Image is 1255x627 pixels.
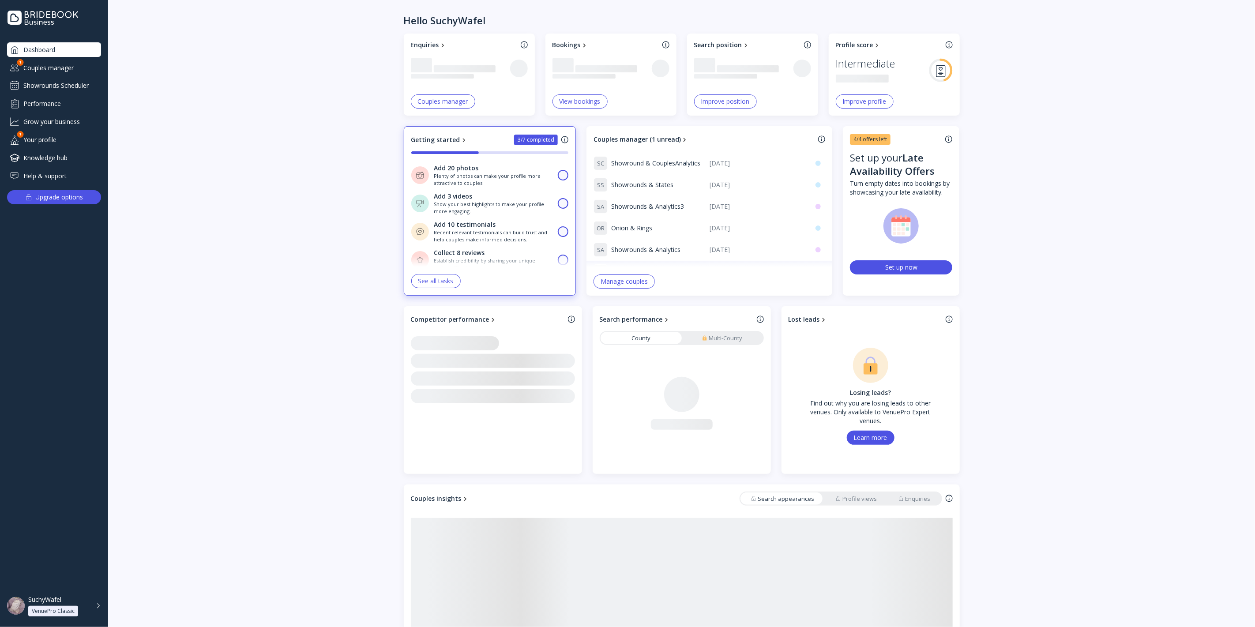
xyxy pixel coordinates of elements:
[710,267,804,276] div: [DATE]
[434,220,496,229] div: Add 10 testimonials
[7,114,101,129] a: Grow your business
[789,315,942,324] a: Lost leads
[611,245,680,254] span: Showrounds & Analytics
[411,41,517,49] a: Enquiries
[611,267,685,276] span: Smokeroni & Testeroni
[32,608,75,615] div: VenuePro Classic
[854,434,887,441] div: Learn more
[411,494,462,503] div: Couples insights
[411,274,461,288] button: See all tasks
[7,42,101,57] a: Dashboard
[789,315,820,324] div: Lost leads
[701,98,750,105] div: Improve position
[404,14,486,26] div: Hello SuchyWafel
[552,41,659,49] a: Bookings
[434,257,553,271] div: Establish credibility by sharing your unique review URL with couples.
[28,596,61,604] div: SuchyWafel
[411,315,489,324] div: Competitor performance
[411,315,564,324] a: Competitor performance
[836,41,942,49] a: Profile score
[710,180,804,189] div: [DATE]
[411,41,439,49] div: Enquiries
[853,135,887,143] div: 4/4 offers left
[7,79,101,93] a: Showrounds Scheduler
[611,224,652,233] span: Onion & Rings
[850,151,935,177] div: Late Availability Offers
[594,243,608,257] div: S A
[17,131,24,138] div: 1
[7,60,101,75] a: Couples manager1
[601,278,648,285] div: Manage couples
[418,98,468,105] div: Couples manager
[710,245,804,254] div: [DATE]
[36,191,83,203] div: Upgrade options
[710,224,804,233] div: [DATE]
[836,41,873,49] div: Profile score
[601,332,682,344] a: County
[594,221,608,235] div: O R
[560,98,601,105] div: View bookings
[594,178,608,192] div: S S
[710,202,804,211] div: [DATE]
[7,132,101,147] a: Your profile1
[434,192,473,201] div: Add 3 videos
[7,60,101,75] div: Couples manager
[411,135,460,144] div: Getting started
[804,399,937,425] div: Find out why you are losing leads to other venues. Only available to VenuePro Expert venues.
[694,41,742,49] div: Search position
[847,431,894,445] button: Learn more
[836,495,877,503] div: Profile views
[850,151,952,179] div: Set up your
[600,315,663,324] div: Search performance
[600,315,753,324] a: Search performance
[898,495,931,503] div: Enquiries
[594,156,608,170] div: S C
[850,179,952,197] div: Turn empty dates into bookings by showcasing your late availability.
[594,135,681,144] div: Couples manager (1 unread)
[7,96,101,111] a: Performance
[836,94,894,109] button: Improve profile
[751,495,815,503] div: Search appearances
[411,494,469,503] a: Couples insights
[518,136,554,143] div: 3/7 completed
[594,264,608,278] div: S T
[594,274,655,289] button: Manage couples
[434,229,553,243] div: Recent relevant testimonials can build trust and help couples make informed decisions.
[702,334,743,342] div: Multi-County
[434,248,485,257] div: Collect 8 reviews
[594,199,608,214] div: S A
[411,94,475,109] button: Couples manager
[434,201,553,214] div: Show your best highlights to make your profile more engaging.
[836,55,895,72] div: Intermediate
[7,132,101,147] div: Your profile
[411,135,468,144] a: Getting started
[611,202,684,211] span: Showrounds & Analytics3
[694,94,757,109] button: Improve position
[17,59,24,66] div: 1
[7,150,101,165] a: Knowledge hub
[804,388,937,397] div: Losing leads?
[7,597,25,615] img: dpr=2,fit=cover,g=face,w=48,h=48
[885,263,917,271] div: Set up now
[434,164,479,173] div: Add 20 photos
[7,190,101,204] button: Upgrade options
[850,260,952,274] button: Set up now
[7,169,101,183] a: Help & support
[552,41,581,49] div: Bookings
[434,173,553,186] div: Plenty of photos can make your profile more attractive to couples.
[418,278,454,285] div: See all tasks
[710,159,804,168] div: [DATE]
[694,41,800,49] a: Search position
[594,135,815,144] a: Couples manager (1 unread)
[611,159,700,168] span: Showround & CouplesAnalytics
[552,94,608,109] button: View bookings
[843,98,887,105] div: Improve profile
[611,180,673,189] span: Showrounds & States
